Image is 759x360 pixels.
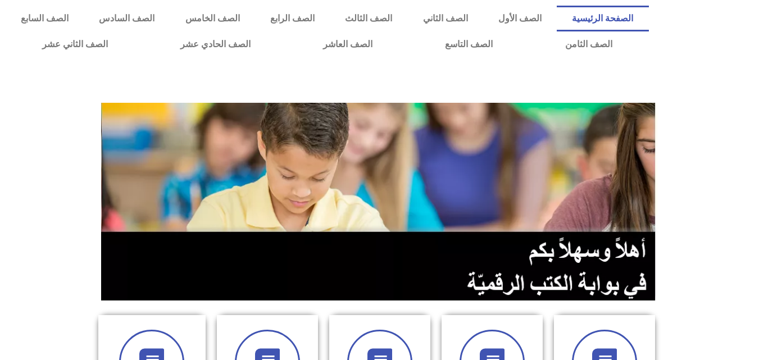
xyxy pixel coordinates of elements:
[255,6,330,31] a: الصف الرابع
[330,6,407,31] a: الصف الثالث
[557,6,648,31] a: الصفحة الرئيسية
[6,31,144,57] a: الصف الثاني عشر
[6,6,84,31] a: الصف السابع
[170,6,255,31] a: الصف الخامس
[144,31,287,57] a: الصف الحادي عشر
[483,6,557,31] a: الصف الأول
[529,31,648,57] a: الصف الثامن
[287,31,408,57] a: الصف العاشر
[84,6,170,31] a: الصف السادس
[408,31,529,57] a: الصف التاسع
[408,6,483,31] a: الصف الثاني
